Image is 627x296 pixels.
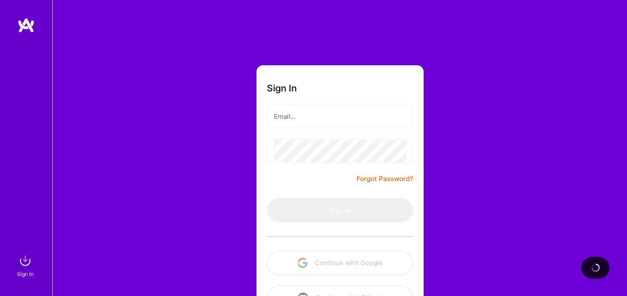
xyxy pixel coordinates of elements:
img: sign in [17,252,34,269]
img: icon [297,258,308,268]
div: Sign In [17,269,34,279]
a: Forgot Password? [357,174,413,184]
a: sign inSign In [18,252,34,279]
h3: Sign In [267,83,297,94]
input: Email... [274,105,406,128]
img: logo [17,17,35,33]
button: Sign In [267,198,413,222]
button: Continue with Google [267,251,413,275]
img: loading [590,262,601,273]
